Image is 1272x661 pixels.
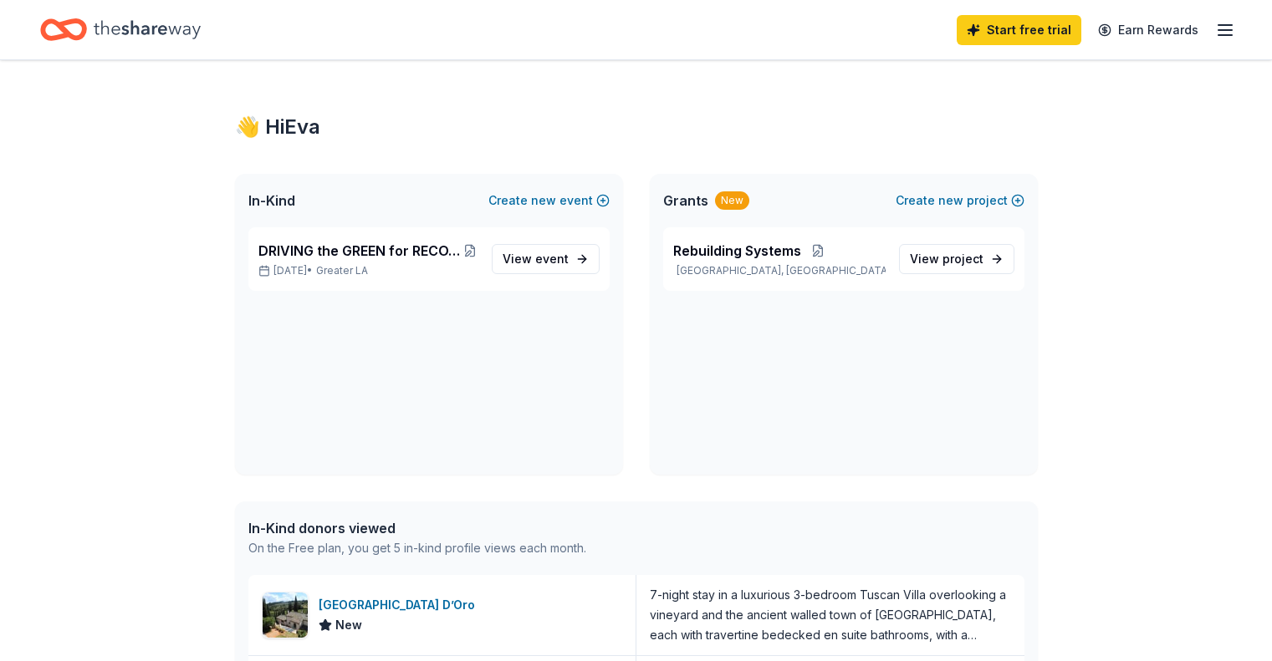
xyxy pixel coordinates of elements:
a: Home [40,10,201,49]
button: Createnewevent [488,191,610,211]
span: View [503,249,569,269]
div: On the Free plan, you get 5 in-kind profile views each month. [248,538,586,558]
p: [DATE] • [258,264,478,277]
img: Image for Villa Sogni D’Oro [263,592,308,638]
p: [GEOGRAPHIC_DATA], [GEOGRAPHIC_DATA] [673,264,886,277]
div: 7-night stay in a luxurious 3-bedroom Tuscan Villa overlooking a vineyard and the ancient walled ... [650,585,1011,645]
span: project [943,252,983,266]
a: View project [899,244,1014,274]
span: Grants [663,191,708,211]
span: New [335,615,362,635]
span: In-Kind [248,191,295,211]
div: In-Kind donors viewed [248,518,586,538]
span: event [535,252,569,266]
a: Start free trial [957,15,1081,45]
span: Greater LA [316,264,368,277]
a: Earn Rewards [1088,15,1208,45]
span: DRIVING the GREEN for RECOVERY – A Charity Topgolf Fundraiser [258,241,462,261]
span: Rebuilding Systems [673,241,801,261]
span: new [938,191,963,211]
a: View event [492,244,600,274]
div: New [715,191,749,210]
div: 👋 Hi Eva [235,114,1038,140]
span: new [531,191,556,211]
button: Createnewproject [896,191,1024,211]
span: View [910,249,983,269]
div: [GEOGRAPHIC_DATA] D’Oro [319,595,482,615]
